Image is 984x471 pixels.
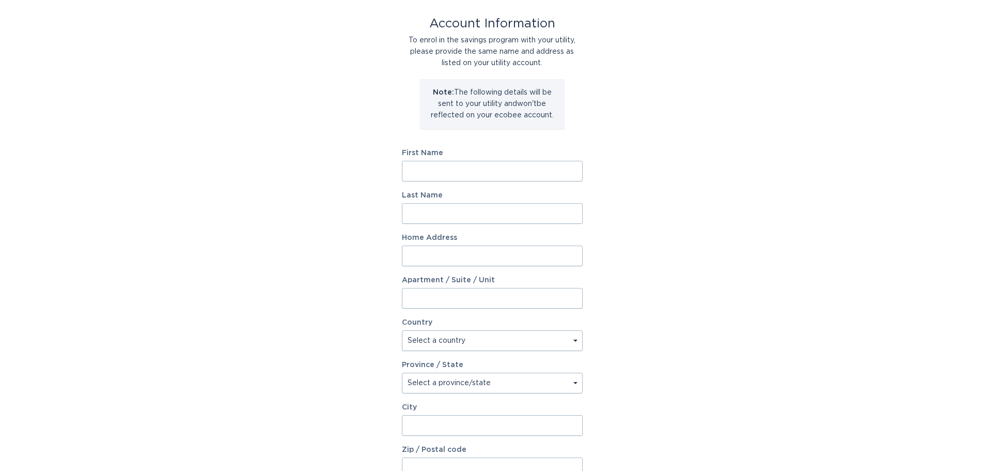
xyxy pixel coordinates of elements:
label: Home Address [402,234,583,241]
label: Last Name [402,192,583,199]
p: The following details will be sent to your utility and won't be reflected on your ecobee account. [428,87,557,121]
label: Zip / Postal code [402,446,583,453]
label: Province / State [402,361,463,369]
div: To enrol in the savings program with your utility, please provide the same name and address as li... [402,35,583,69]
label: First Name [402,149,583,157]
label: City [402,404,583,411]
label: Apartment / Suite / Unit [402,277,583,284]
label: Country [402,319,432,326]
strong: Note: [433,89,454,96]
div: Account Information [402,18,583,29]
